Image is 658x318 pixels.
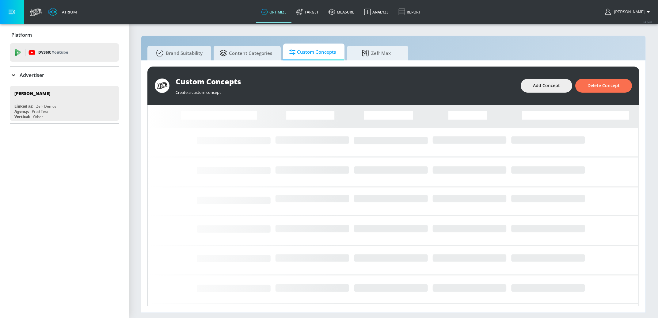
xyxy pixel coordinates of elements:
div: Atrium [59,9,77,15]
div: Agency: [14,109,29,114]
span: Brand Suitability [154,46,203,60]
div: Zefr Demos [36,104,56,109]
div: [PERSON_NAME] [14,90,51,96]
div: Create a custom concept [176,86,515,95]
div: DV360: Youtube [10,43,119,62]
a: optimize [256,1,291,23]
div: [PERSON_NAME]Linked as:Zefr DemosAgency:Prod TestVertical:Other [10,86,119,121]
span: v 4.24.0 [643,20,652,24]
div: Platform [10,26,119,44]
a: Report [394,1,426,23]
p: Youtube [52,49,68,56]
span: Zefr Max [353,46,400,60]
div: Other [33,114,43,119]
a: measure [324,1,359,23]
div: Linked as: [14,104,33,109]
div: Vertical: [14,114,30,119]
a: Analyze [359,1,394,23]
button: [PERSON_NAME] [605,8,652,16]
p: Platform [11,32,32,38]
div: Advertiser [10,67,119,84]
div: Custom Concepts [176,76,515,86]
p: DV360: [38,49,68,56]
span: login as: veronica.hernandez@zefr.com [612,10,645,14]
span: Content Categories [220,46,272,60]
a: Target [291,1,324,23]
div: Prod Test [32,109,48,114]
button: Add Concept [521,79,572,93]
span: Custom Concepts [289,45,336,59]
p: Advertiser [20,72,44,79]
a: Atrium [48,7,77,17]
span: Add Concept [533,82,560,90]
